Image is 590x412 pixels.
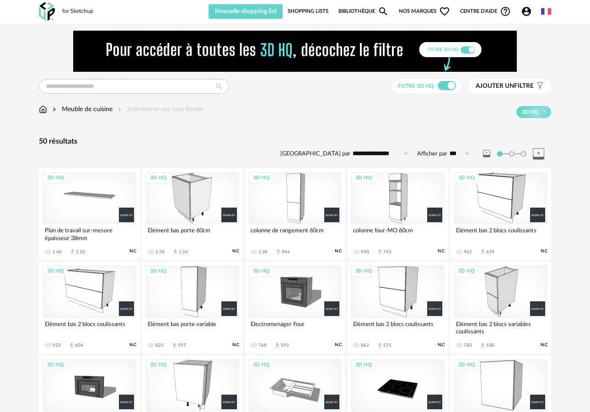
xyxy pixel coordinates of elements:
[39,262,140,353] a: 3D HQ Elément bas 2 blocs coulissants 933 Download icon 604 N.C
[258,249,268,255] div: 1.3K
[146,359,171,371] div: 3D HQ
[351,318,445,337] div: Elément bas 2 blocs coulissants
[39,105,47,114] img: svg+xml;base64,PHN2ZyB3aWR0aD0iMTYiIGhlaWdodD0iMTciIHZpZXdCb3g9IjAgMCAxNiAxNyIgZmlsbD0ibm9uZSIgeG...
[376,248,383,255] span: Download icon
[146,266,171,277] div: 3D HQ
[476,83,514,89] span: Ajouter un
[476,82,534,90] span: filtre
[75,342,83,348] div: 604
[232,248,239,254] span: N.C
[142,168,243,260] a: 3D HQ Elément bas porte 60cm 1.5K Download icon 1.1K N.C
[288,4,328,19] a: Shopping Lists
[179,249,188,255] div: 1.1K
[469,79,551,94] button: Ajouter unfiltre Filter icon
[69,248,76,255] span: Download icon
[51,105,58,114] img: svg+xml;base64,PHN2ZyB3aWR0aD0iMTYiIGhlaWdodD0iMTYiIHZpZXdCb3g9IjAgMCAxNiAxNiIgZmlsbD0ibm9uZSIgeG...
[500,6,511,17] span: Help Circle Outline icon
[464,249,472,255] div: 962
[249,172,274,184] div: 3D HQ
[39,2,55,21] img: OXP
[51,105,113,114] div: Meuble de cuisine
[43,359,68,371] div: 3D HQ
[275,248,282,255] span: Download icon
[232,342,239,348] span: N.C
[351,359,376,371] div: 3D HQ
[351,266,376,277] div: 3D HQ
[43,225,136,243] div: Plan de travail sur-mesure épaisseur 38mm
[383,249,392,255] div: 743
[454,318,547,337] div: Elément bas 2 blocs variables coulissants
[347,262,448,353] a: 3D HQ Elément bas 2 blocs coulissants 862 Download icon 571 N.C
[171,342,178,349] span: Download icon
[73,31,517,72] img: FILTRE%20HQ%20NEW_V1%20(4).gif
[335,342,342,348] span: N.C
[338,4,389,19] a: BibliothèqueMagnify icon
[248,225,342,243] div: colonne de rangement 60cm
[129,248,136,254] span: N.C
[249,359,274,371] div: 3D HQ
[43,318,136,337] div: Elément bas 2 blocs coulissants
[249,266,274,277] div: 3D HQ
[245,168,346,260] a: 3D HQ colonne de rangement 60cm 1.3K Download icon 944 N.C
[521,6,532,17] span: Account Circle icon
[156,249,165,255] div: 1.5K
[438,342,445,348] span: N.C
[215,8,277,15] span: Nouvelle shopping list
[282,249,290,255] div: 944
[417,150,447,158] label: Afficher par
[274,342,281,349] span: Download icon
[76,249,85,255] div: 1.1K
[335,248,342,254] span: N.C
[129,342,136,348] span: N.C
[450,168,551,260] a: 3D HQ Elément bas 2 blocs coulissants 962 Download icon 619 N.C
[145,318,239,337] div: Elément bas porte variable
[39,137,551,146] div: 50 résultats
[178,342,186,348] div: 597
[486,249,494,255] div: 619
[479,342,486,349] span: Download icon
[209,4,283,19] button: Nouvelle shopping list
[541,248,547,254] span: N.C
[172,248,179,255] span: Download icon
[142,262,243,353] a: 3D HQ Elément bas porte variable 825 Download icon 597 N.C
[280,150,350,158] label: [GEOGRAPHIC_DATA] par
[454,172,479,184] div: 3D HQ
[351,225,445,243] div: colonne four-MO 60cm
[351,172,376,184] div: 3D HQ
[454,225,547,243] div: Elément bas 2 blocs coulissants
[464,342,472,348] div: 783
[248,318,342,337] div: Electromenager Four
[43,266,68,277] div: 3D HQ
[479,248,486,255] span: Download icon
[376,342,383,349] span: Download icon
[486,342,494,348] div: 530
[450,262,551,353] a: 3D HQ Elément bas 2 blocs variables coulissants 783 Download icon 530 N.C
[39,168,140,260] a: 3D HQ Plan de travail sur-mesure épaisseur 38mm 1.4K Download icon 1.1K N.C
[347,168,448,260] a: 3D HQ colonne four-MO 60cm 990 Download icon 743 N.C
[281,342,289,348] div: 592
[460,6,511,17] span: Centre d'aideHelp Circle Outline icon
[521,108,539,116] span: 3D HQ
[145,225,239,243] div: Elément bas porte 60cm
[454,266,479,277] div: 3D HQ
[43,172,68,184] div: 3D HQ
[53,249,62,255] div: 1.4K
[454,359,479,371] div: 3D HQ
[521,6,536,17] span: Account Circle icon
[68,342,75,349] span: Download icon
[146,172,171,184] div: 3D HQ
[258,342,267,348] div: 768
[378,6,389,17] span: Magnify icon
[361,342,369,348] div: 862
[62,8,93,15] div: for Sketchup
[541,342,547,348] span: N.C
[361,249,369,255] div: 990
[439,6,450,17] span: Heart Outline icon
[245,262,346,353] a: 3D HQ Electromenager Four 768 Download icon 592 N.C
[438,248,445,254] span: N.C
[399,4,450,19] span: Nos marques
[53,342,61,348] div: 933
[398,83,434,89] span: Filtre 3D HQ
[541,6,551,16] img: fr
[156,342,164,348] div: 825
